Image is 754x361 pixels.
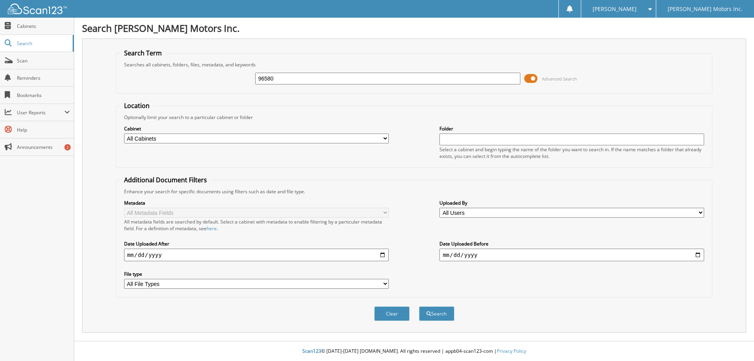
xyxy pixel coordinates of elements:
label: Uploaded By [439,200,704,206]
label: Cabinet [124,125,389,132]
div: Enhance your search for specific documents using filters such as date and file type. [120,188,708,195]
a: here [207,225,217,232]
img: scan123-logo-white.svg [8,4,67,14]
button: Search [419,306,454,321]
h1: Search [PERSON_NAME] Motors Inc. [82,22,746,35]
span: Reminders [17,75,70,81]
label: Date Uploaded Before [439,240,704,247]
input: start [124,249,389,261]
input: end [439,249,704,261]
span: Help [17,126,70,133]
span: Search [17,40,69,47]
div: © [DATE]-[DATE] [DOMAIN_NAME]. All rights reserved | appb04-scan123-com | [74,342,754,361]
legend: Search Term [120,49,166,57]
div: Searches all cabinets, folders, files, metadata, and keywords [120,61,708,68]
span: Scan123 [302,348,321,354]
div: All metadata fields are searched by default. Select a cabinet with metadata to enable filtering b... [124,218,389,232]
div: Select a cabinet and begin typing the name of the folder you want to search in. If the name match... [439,146,704,159]
span: Cabinets [17,23,70,29]
span: Bookmarks [17,92,70,99]
div: 2 [64,144,71,150]
div: Optionally limit your search to a particular cabinet or folder [120,114,708,121]
button: Clear [374,306,410,321]
label: Folder [439,125,704,132]
span: Scan [17,57,70,64]
label: Date Uploaded After [124,240,389,247]
span: Announcements [17,144,70,150]
span: [PERSON_NAME] [593,7,637,11]
span: User Reports [17,109,64,116]
label: File type [124,271,389,277]
span: Advanced Search [542,76,577,82]
a: Privacy Policy [497,348,526,354]
span: [PERSON_NAME] Motors Inc. [668,7,743,11]
label: Metadata [124,200,389,206]
legend: Additional Document Filters [120,176,211,184]
legend: Location [120,101,154,110]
